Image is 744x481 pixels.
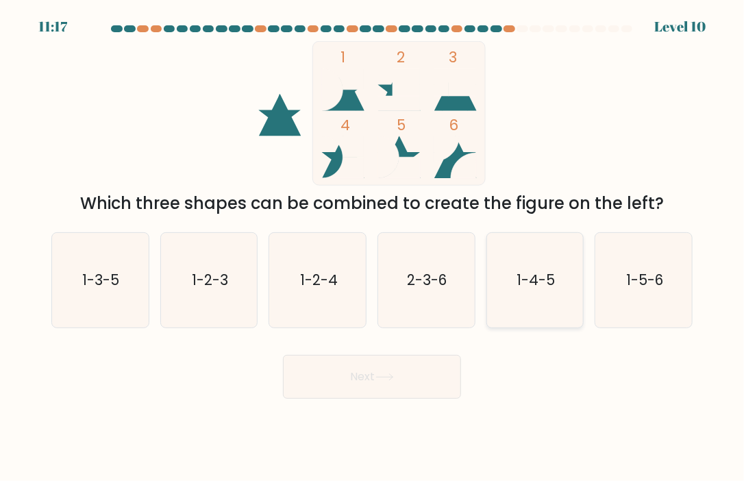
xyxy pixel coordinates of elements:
tspan: 2 [397,47,405,68]
text: 1-3-5 [83,270,120,290]
tspan: 5 [397,114,406,136]
tspan: 1 [340,47,345,68]
div: Level 10 [654,16,706,37]
tspan: 3 [449,47,457,68]
button: Next [283,355,461,399]
text: 1-5-6 [626,270,663,290]
text: 1-2-3 [192,270,228,290]
text: 1-4-5 [517,270,555,290]
text: 2-3-6 [408,270,447,290]
text: 1-2-4 [300,270,338,290]
tspan: 4 [340,114,350,136]
div: 11:17 [38,16,67,37]
tspan: 6 [449,114,458,136]
div: Which three shapes can be combined to create the figure on the left? [60,191,684,216]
